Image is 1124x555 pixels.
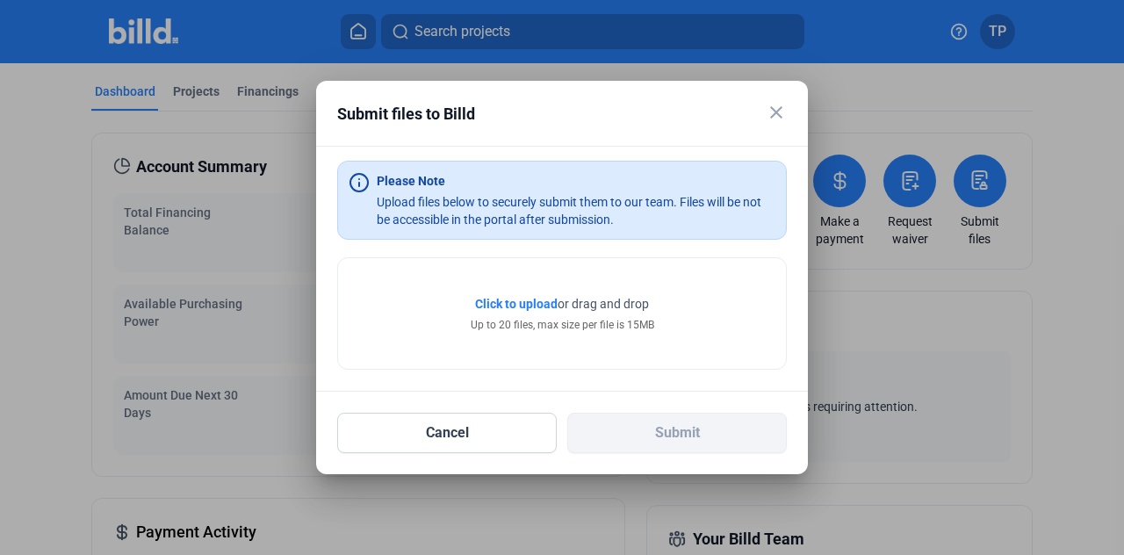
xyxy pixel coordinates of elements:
button: Cancel [337,413,557,453]
span: or drag and drop [558,295,649,313]
span: Click to upload [475,297,558,311]
div: Upload files below to securely submit them to our team. Files will be not be accessible in the po... [377,193,775,228]
div: Please Note [377,172,445,190]
div: Up to 20 files, max size per file is 15MB [471,317,654,333]
button: Submit [567,413,787,453]
div: Submit files to Billd [337,102,743,126]
mat-icon: close [766,102,787,123]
